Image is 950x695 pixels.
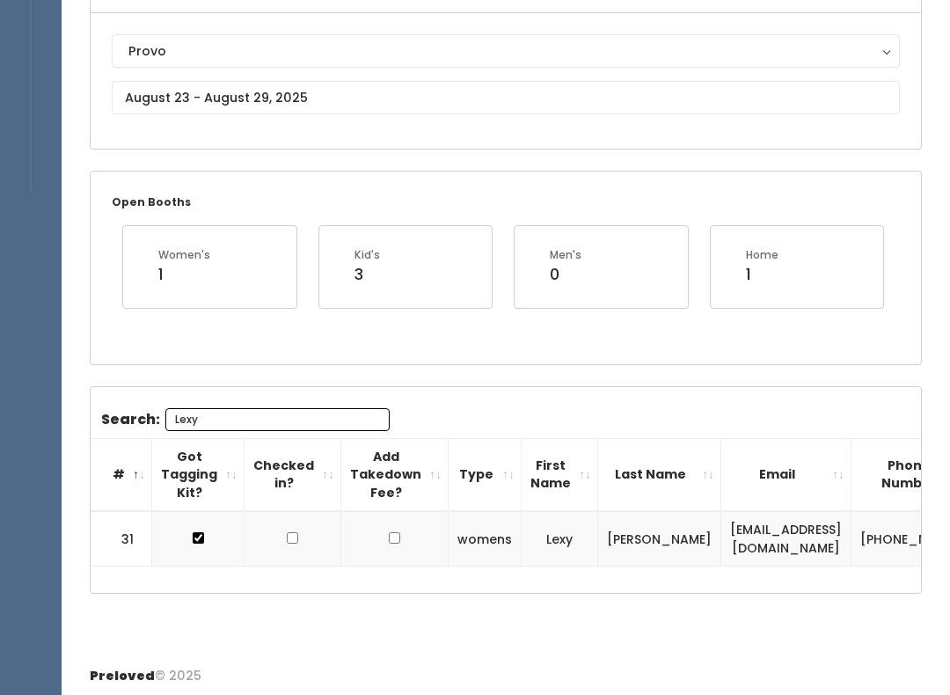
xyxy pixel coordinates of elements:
[152,438,245,511] th: Got Tagging Kit?: activate to sort column ascending
[449,438,522,511] th: Type: activate to sort column ascending
[449,511,522,567] td: womens
[101,408,390,431] label: Search:
[721,511,851,567] td: [EMAIL_ADDRESS][DOMAIN_NAME]
[354,263,380,286] div: 3
[550,263,581,286] div: 0
[522,438,598,511] th: First Name: activate to sort column ascending
[112,81,900,114] input: August 23 - August 29, 2025
[90,653,201,685] div: © 2025
[245,438,341,511] th: Checked in?: activate to sort column ascending
[341,438,449,511] th: Add Takedown Fee?: activate to sort column ascending
[522,511,598,567] td: Lexy
[354,247,380,263] div: Kid's
[112,34,900,68] button: Provo
[90,667,155,684] span: Preloved
[158,263,210,286] div: 1
[746,247,778,263] div: Home
[598,511,721,567] td: [PERSON_NAME]
[91,438,152,511] th: #: activate to sort column descending
[128,41,883,61] div: Provo
[598,438,721,511] th: Last Name: activate to sort column ascending
[91,511,152,567] td: 31
[721,438,851,511] th: Email: activate to sort column ascending
[158,247,210,263] div: Women's
[746,263,778,286] div: 1
[550,247,581,263] div: Men's
[112,194,191,209] small: Open Booths
[165,408,390,431] input: Search:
